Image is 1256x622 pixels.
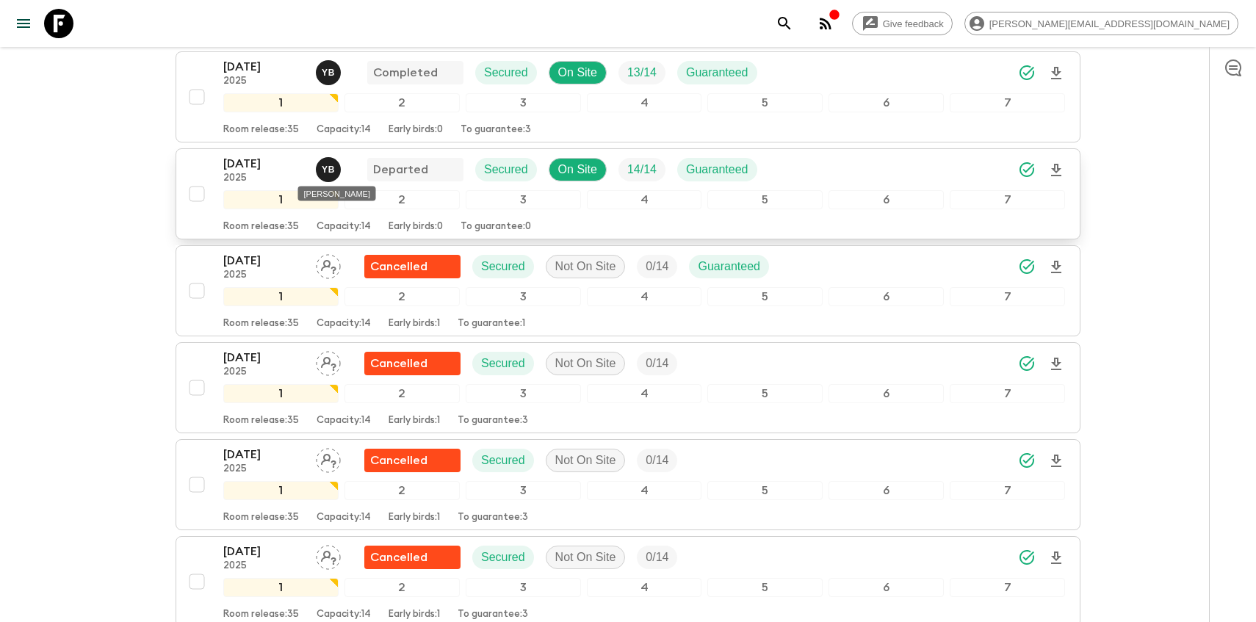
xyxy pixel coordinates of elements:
svg: Download Onboarding [1047,258,1065,276]
p: To guarantee: 3 [461,124,531,136]
div: 2 [344,384,460,403]
svg: Download Onboarding [1047,549,1065,567]
svg: Download Onboarding [1047,355,1065,373]
div: 4 [587,93,702,112]
div: Secured [472,546,534,569]
p: Secured [481,355,525,372]
svg: Synced Successfully [1018,355,1036,372]
span: Yohan Bayona [316,65,344,76]
span: Give feedback [875,18,952,29]
div: 7 [950,190,1065,209]
div: Secured [472,255,534,278]
p: Not On Site [555,452,616,469]
div: 5 [707,190,823,209]
p: Cancelled [370,452,427,469]
div: 1 [223,287,339,306]
p: Completed [373,64,438,82]
div: Flash Pack cancellation [364,352,461,375]
p: Early birds: 1 [389,512,440,524]
svg: Synced Successfully [1018,549,1036,566]
button: menu [9,9,38,38]
span: Assign pack leader [316,452,341,464]
div: 7 [950,481,1065,500]
p: Early birds: 1 [389,318,440,330]
button: [DATE]2025Assign pack leaderFlash Pack cancellationSecuredNot On SiteTrip Fill1234567Room release... [176,439,1080,530]
p: [DATE] [223,446,304,463]
svg: Synced Successfully [1018,64,1036,82]
p: Capacity: 14 [317,415,371,427]
div: 2 [344,190,460,209]
p: Cancelled [370,355,427,372]
span: [PERSON_NAME][EMAIL_ADDRESS][DOMAIN_NAME] [981,18,1238,29]
div: 1 [223,93,339,112]
div: Flash Pack cancellation [364,546,461,569]
p: Capacity: 14 [317,512,371,524]
div: Trip Fill [618,158,665,181]
div: Trip Fill [637,449,677,472]
p: On Site [558,161,597,178]
p: Room release: 35 [223,415,299,427]
p: Not On Site [555,355,616,372]
p: Departed [373,161,428,178]
svg: Synced Successfully [1018,258,1036,275]
div: Trip Fill [618,61,665,84]
p: Capacity: 14 [317,124,371,136]
p: Early birds: 1 [389,609,440,621]
div: Flash Pack cancellation [364,449,461,472]
p: Secured [481,549,525,566]
p: 2025 [223,76,304,87]
p: Early birds: 0 [389,221,443,233]
div: 5 [707,287,823,306]
div: 1 [223,578,339,597]
div: 6 [829,93,944,112]
div: [PERSON_NAME][EMAIL_ADDRESS][DOMAIN_NAME] [964,12,1238,35]
div: On Site [549,158,607,181]
div: Trip Fill [637,255,677,278]
div: 7 [950,93,1065,112]
p: Room release: 35 [223,221,299,233]
div: 4 [587,481,702,500]
p: 0 / 14 [646,355,668,372]
p: [DATE] [223,58,304,76]
div: 1 [223,481,339,500]
p: 2025 [223,270,304,281]
span: Yohan Bayona [316,162,344,173]
p: Room release: 35 [223,512,299,524]
p: Room release: 35 [223,609,299,621]
div: 5 [707,578,823,597]
p: To guarantee: 1 [458,318,525,330]
div: 5 [707,481,823,500]
p: To guarantee: 3 [458,512,528,524]
a: Give feedback [852,12,953,35]
div: Secured [475,61,537,84]
svg: Download Onboarding [1047,452,1065,470]
p: Cancelled [370,258,427,275]
div: 3 [466,93,581,112]
p: [DATE] [223,349,304,366]
p: Secured [481,258,525,275]
svg: Download Onboarding [1047,65,1065,82]
button: [DATE]2025Assign pack leaderFlash Pack cancellationSecuredNot On SiteTrip Fill1234567Room release... [176,342,1080,433]
div: 6 [829,287,944,306]
p: 13 / 14 [627,64,657,82]
div: 1 [223,190,339,209]
p: 2025 [223,560,304,572]
p: Not On Site [555,549,616,566]
div: Flash Pack cancellation [364,255,461,278]
div: 3 [466,384,581,403]
p: Secured [484,161,528,178]
p: To guarantee: 3 [458,609,528,621]
p: Capacity: 14 [317,318,371,330]
div: Not On Site [546,546,626,569]
p: Secured [481,452,525,469]
p: To guarantee: 3 [458,415,528,427]
div: Secured [472,449,534,472]
button: search adventures [770,9,799,38]
div: 6 [829,384,944,403]
svg: Download Onboarding [1047,162,1065,179]
span: Assign pack leader [316,355,341,367]
p: 2025 [223,463,304,475]
div: Not On Site [546,352,626,375]
div: Secured [472,352,534,375]
svg: Synced Successfully [1018,452,1036,469]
